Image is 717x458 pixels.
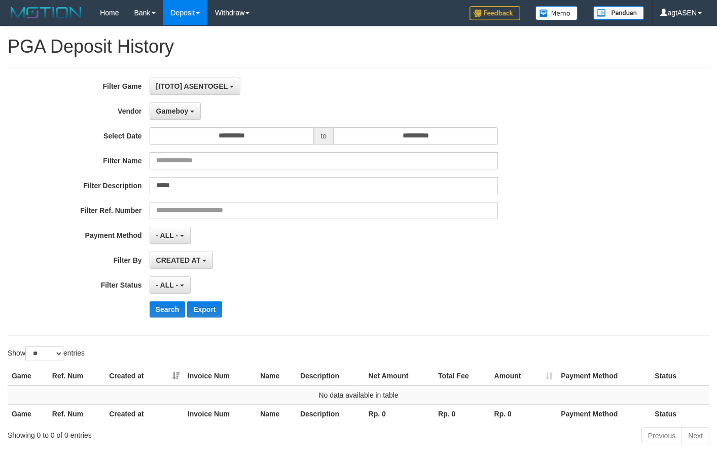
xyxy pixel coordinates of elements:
[105,404,183,423] th: Created at
[651,404,709,423] th: Status
[434,367,490,385] th: Total Fee
[8,385,709,405] td: No data available in table
[184,404,256,423] th: Invoice Num
[156,256,201,264] span: CREATED AT
[8,367,48,385] th: Game
[365,367,434,385] th: Net Amount
[365,404,434,423] th: Rp. 0
[682,427,709,444] a: Next
[296,367,365,385] th: Description
[593,6,644,20] img: panduan.png
[25,346,63,361] select: Showentries
[434,404,490,423] th: Rp. 0
[150,276,191,294] button: - ALL -
[187,301,222,318] button: Export
[156,82,228,90] span: [ITOTO] ASENTOGEL
[156,231,178,239] span: - ALL -
[8,426,291,440] div: Showing 0 to 0 of 0 entries
[8,37,709,57] h1: PGA Deposit History
[48,404,105,423] th: Ref. Num
[184,367,256,385] th: Invoice Num
[150,102,201,120] button: Gameboy
[296,404,365,423] th: Description
[150,252,213,269] button: CREATED AT
[490,367,557,385] th: Amount: activate to sort column ascending
[150,78,240,95] button: [ITOTO] ASENTOGEL
[314,127,333,145] span: to
[557,367,651,385] th: Payment Method
[535,6,578,20] img: Button%20Memo.svg
[490,404,557,423] th: Rp. 0
[8,346,85,361] label: Show entries
[641,427,682,444] a: Previous
[256,404,296,423] th: Name
[470,6,520,20] img: Feedback.jpg
[156,281,178,289] span: - ALL -
[48,367,105,385] th: Ref. Num
[150,227,191,244] button: - ALL -
[256,367,296,385] th: Name
[8,404,48,423] th: Game
[557,404,651,423] th: Payment Method
[651,367,709,385] th: Status
[105,367,183,385] th: Created at: activate to sort column ascending
[8,5,85,20] img: MOTION_logo.png
[156,107,189,115] span: Gameboy
[150,301,186,318] button: Search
